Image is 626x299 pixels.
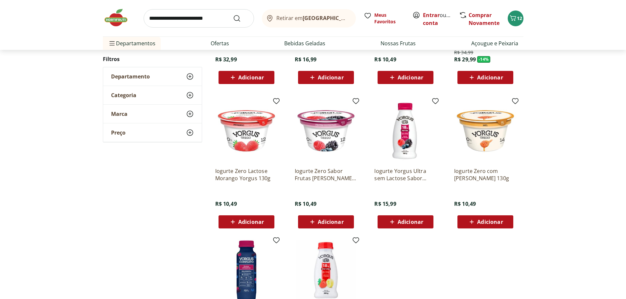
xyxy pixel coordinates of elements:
[374,200,396,207] span: R$ 15,99
[454,200,476,207] span: R$ 10,49
[374,12,405,25] span: Meus Favoritos
[276,15,349,21] span: Retirar em
[374,100,437,162] img: Iogurte Yorgus Ultra sem Lactose Sabor Frutas Silvestres 300g
[364,12,405,25] a: Meus Favoritos
[219,215,274,228] button: Adicionar
[423,11,452,27] span: ou
[295,200,316,207] span: R$ 10,49
[108,35,155,51] span: Departamentos
[298,71,354,84] button: Adicionar
[103,86,202,104] button: Categoria
[423,11,440,19] a: Entrar
[219,71,274,84] button: Adicionar
[295,100,357,162] img: Iogurte Zero Sabor Frutas Silvestres Yorgus 130g
[103,105,202,123] button: Marca
[303,14,413,22] b: [GEOGRAPHIC_DATA]/[GEOGRAPHIC_DATA]
[103,123,202,142] button: Preço
[477,56,490,63] span: - 14 %
[318,75,343,80] span: Adicionar
[298,215,354,228] button: Adicionar
[454,49,473,56] span: R$ 34,99
[108,35,116,51] button: Menu
[238,75,264,80] span: Adicionar
[111,73,150,80] span: Departamento
[454,167,517,182] a: Iogurte Zero com [PERSON_NAME] 130g
[398,219,423,224] span: Adicionar
[454,100,517,162] img: Iogurte Zero com Mel Yorgus 130g
[238,219,264,224] span: Adicionar
[111,129,126,136] span: Preço
[378,71,433,84] button: Adicionar
[477,75,503,80] span: Adicionar
[477,219,503,224] span: Adicionar
[378,215,433,228] button: Adicionar
[295,56,316,63] span: R$ 16,99
[215,200,237,207] span: R$ 10,49
[374,167,437,182] a: Iogurte Yorgus Ultra sem Lactose Sabor Frutas Silvestres 300g
[374,56,396,63] span: R$ 10,49
[262,9,356,28] button: Retirar em[GEOGRAPHIC_DATA]/[GEOGRAPHIC_DATA]
[215,167,278,182] a: Iogurte Zero Lactose Morango Yorgus 130g
[508,11,523,26] button: Carrinho
[111,92,136,98] span: Categoria
[284,39,325,47] a: Bebidas Geladas
[457,71,513,84] button: Adicionar
[144,9,254,28] input: search
[318,219,343,224] span: Adicionar
[295,167,357,182] a: Iogurte Zero Sabor Frutas [PERSON_NAME] 130g
[423,11,459,27] a: Criar conta
[469,11,499,27] a: Comprar Novamente
[233,14,249,22] button: Submit Search
[103,8,136,28] img: Hortifruti
[215,100,278,162] img: Iogurte Zero Lactose Morango Yorgus 130g
[211,39,229,47] a: Ofertas
[471,39,518,47] a: Açougue e Peixaria
[381,39,416,47] a: Nossas Frutas
[103,53,202,66] h2: Filtros
[457,215,513,228] button: Adicionar
[454,56,476,63] span: R$ 29,99
[398,75,423,80] span: Adicionar
[103,67,202,86] button: Departamento
[111,111,128,117] span: Marca
[215,56,237,63] span: R$ 32,99
[517,15,522,21] span: 12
